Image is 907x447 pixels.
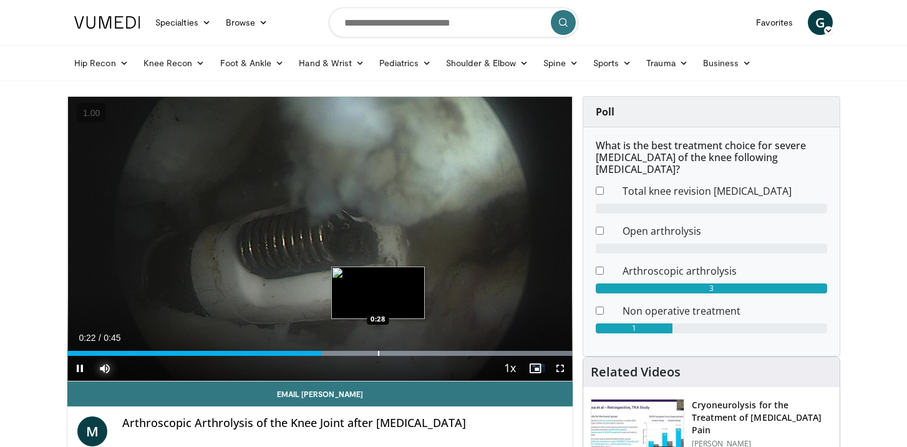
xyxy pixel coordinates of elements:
[808,10,833,35] a: G
[77,416,107,446] a: M
[136,51,213,76] a: Knee Recon
[372,51,439,76] a: Pediatrics
[213,51,292,76] a: Foot & Ankle
[586,51,639,76] a: Sports
[613,184,837,199] dd: Total knee revision [MEDICAL_DATA]
[596,140,827,176] h6: What is the best treatment choice for severe [MEDICAL_DATA] of the knee following [MEDICAL_DATA]?
[291,51,372,76] a: Hand & Wrist
[67,381,573,406] a: Email [PERSON_NAME]
[591,365,681,380] h4: Related Videos
[329,7,578,37] input: Search topics, interventions
[536,51,585,76] a: Spine
[613,223,837,238] dd: Open arthrolysis
[74,16,140,29] img: VuMedi Logo
[498,356,523,381] button: Playback Rate
[67,51,136,76] a: Hip Recon
[439,51,536,76] a: Shoulder & Elbow
[613,263,837,278] dd: Arthroscopic arthrolysis
[749,10,800,35] a: Favorites
[67,97,573,381] video-js: Video Player
[639,51,696,76] a: Trauma
[596,283,827,293] div: 3
[79,333,95,343] span: 0:22
[548,356,573,381] button: Fullscreen
[148,10,218,35] a: Specialties
[92,356,117,381] button: Mute
[104,333,120,343] span: 0:45
[692,399,832,436] h3: Cryoneurolysis for the Treatment of [MEDICAL_DATA] Pain
[596,323,673,333] div: 1
[67,351,573,356] div: Progress Bar
[122,416,563,430] h4: Arthroscopic Arthrolysis of the Knee Joint after [MEDICAL_DATA]
[99,333,101,343] span: /
[596,105,614,119] strong: Poll
[67,356,92,381] button: Pause
[696,51,759,76] a: Business
[613,303,837,318] dd: Non operative treatment
[218,10,276,35] a: Browse
[523,356,548,381] button: Enable picture-in-picture mode
[331,267,425,319] img: image.jpeg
